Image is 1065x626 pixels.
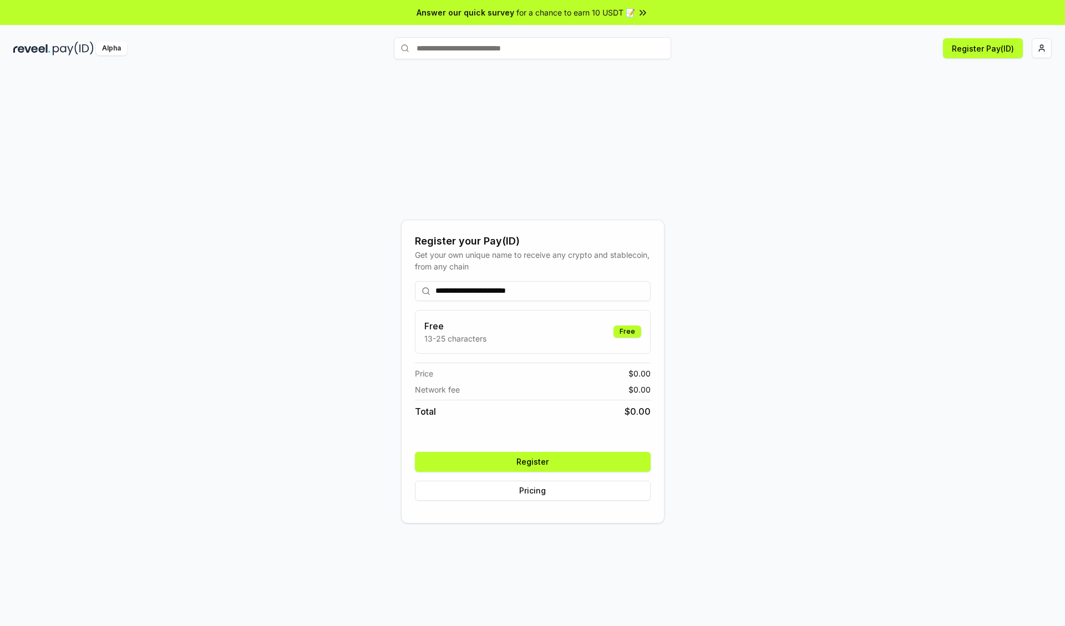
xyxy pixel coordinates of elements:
[415,452,651,472] button: Register
[96,42,127,55] div: Alpha
[13,42,50,55] img: reveel_dark
[943,38,1023,58] button: Register Pay(ID)
[613,325,641,338] div: Free
[415,249,651,272] div: Get your own unique name to receive any crypto and stablecoin, from any chain
[417,7,514,18] span: Answer our quick survey
[516,7,635,18] span: for a chance to earn 10 USDT 📝
[415,233,651,249] div: Register your Pay(ID)
[628,384,651,395] span: $ 0.00
[628,368,651,379] span: $ 0.00
[424,319,486,333] h3: Free
[415,384,460,395] span: Network fee
[415,368,433,379] span: Price
[625,405,651,418] span: $ 0.00
[415,405,436,418] span: Total
[424,333,486,344] p: 13-25 characters
[53,42,94,55] img: pay_id
[415,481,651,501] button: Pricing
